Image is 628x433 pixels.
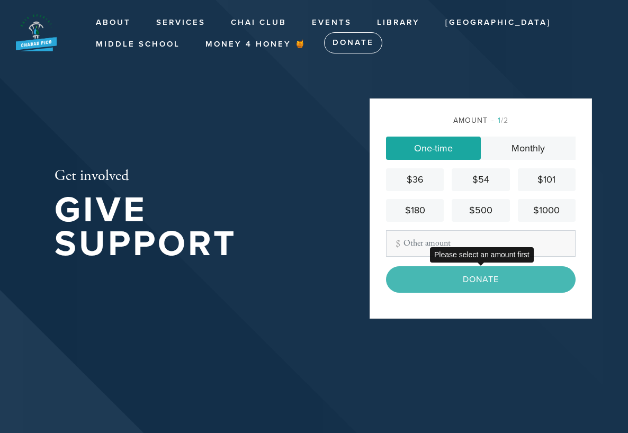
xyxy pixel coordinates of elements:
[522,203,571,218] div: $1000
[148,13,213,33] a: Services
[386,137,481,160] a: One-time
[304,13,360,33] a: Events
[452,199,509,222] a: $500
[369,13,428,33] a: Library
[324,32,382,53] a: Donate
[88,34,188,55] a: Middle School
[55,193,335,261] h1: Give Support
[430,247,534,263] div: Please select an amount first
[16,13,57,51] img: New%20BB%20Logo_0.png
[456,203,505,218] div: $500
[88,13,139,33] a: About
[386,230,576,257] input: Other amount
[481,137,576,160] a: Monthly
[518,168,576,191] a: $101
[518,199,576,222] a: $1000
[386,168,444,191] a: $36
[198,34,315,55] a: Money 4 Honey 🍯
[452,168,509,191] a: $54
[386,115,576,126] div: Amount
[390,173,439,187] div: $36
[491,116,508,125] span: /2
[390,203,439,218] div: $180
[55,167,335,185] h2: Get involved
[522,173,571,187] div: $101
[386,199,444,222] a: $180
[223,13,294,33] a: Chai Club
[456,173,505,187] div: $54
[437,13,559,33] a: [GEOGRAPHIC_DATA]
[498,116,501,125] span: 1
